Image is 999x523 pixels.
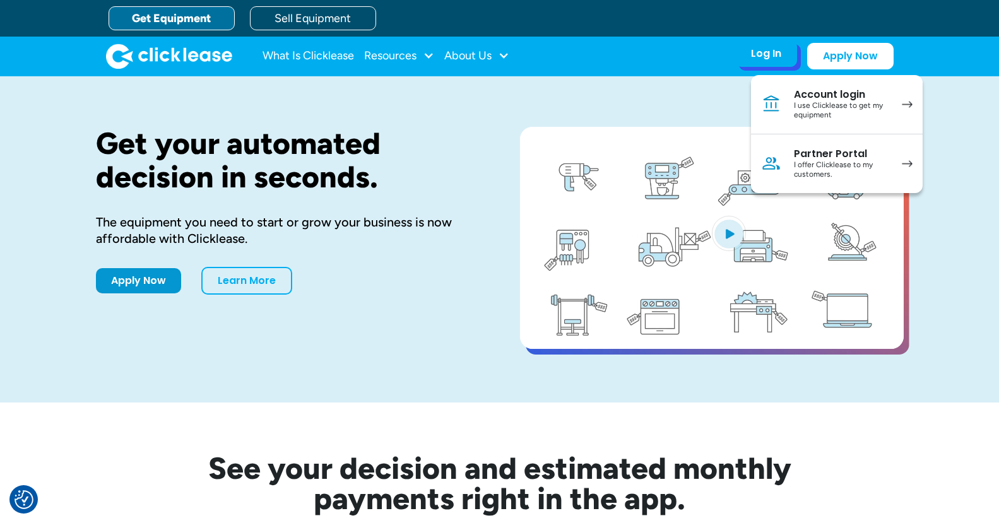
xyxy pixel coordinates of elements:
a: Learn More [201,267,292,295]
div: I offer Clicklease to my customers. [794,160,889,180]
div: I use Clicklease to get my equipment [794,101,889,120]
div: Partner Portal [794,148,889,160]
div: About Us [444,44,509,69]
a: open lightbox [520,127,904,349]
img: Person icon [761,153,781,173]
a: Account loginI use Clicklease to get my equipment [751,75,923,134]
button: Consent Preferences [15,490,33,509]
img: Bank icon [761,94,781,114]
img: Blue play button logo on a light blue circular background [712,216,746,251]
div: Account login [794,88,889,101]
h2: See your decision and estimated monthly payments right in the app. [146,453,853,514]
a: Get Equipment [109,6,235,30]
div: Log In [751,47,781,60]
h1: Get your automated decision in seconds. [96,127,480,194]
img: Clicklease logo [106,44,232,69]
div: The equipment you need to start or grow your business is now affordable with Clicklease. [96,214,480,247]
nav: Log In [751,75,923,193]
a: Apply Now [96,268,181,293]
a: Partner PortalI offer Clicklease to my customers. [751,134,923,193]
img: Revisit consent button [15,490,33,509]
a: Apply Now [807,43,894,69]
a: home [106,44,232,69]
img: arrow [902,101,913,108]
img: arrow [902,160,913,167]
a: What Is Clicklease [263,44,354,69]
div: Resources [364,44,434,69]
a: Sell Equipment [250,6,376,30]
